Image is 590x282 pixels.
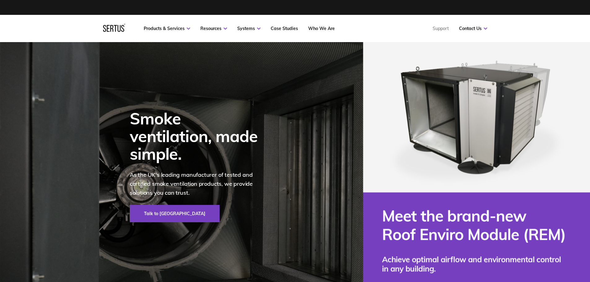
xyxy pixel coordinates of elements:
[459,26,487,31] a: Contact Us
[130,171,266,197] p: As the UK's leading manufacturer of tested and certified smoke ventilation products, we provide s...
[130,110,266,163] div: Smoke ventilation, made simple.
[144,26,190,31] a: Products & Services
[130,205,220,222] a: Talk to [GEOGRAPHIC_DATA]
[308,26,335,31] a: Who We Are
[433,26,449,31] a: Support
[237,26,260,31] a: Systems
[271,26,298,31] a: Case Studies
[200,26,227,31] a: Resources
